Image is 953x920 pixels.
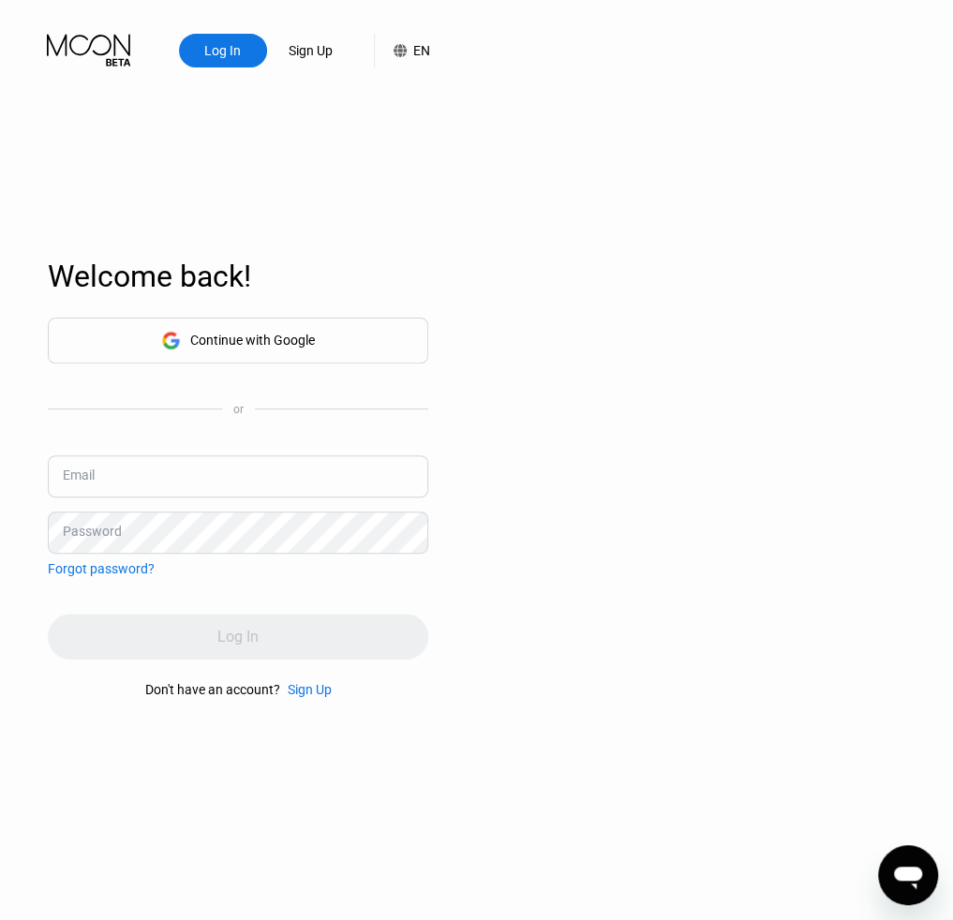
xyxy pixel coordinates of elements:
div: Sign Up [287,41,335,60]
div: Welcome back! [48,259,428,294]
div: Forgot password? [48,561,155,576]
div: Sign Up [280,682,332,697]
div: Don't have an account? [145,682,280,697]
iframe: Button to launch messaging window [878,845,938,905]
div: Sign Up [288,682,332,697]
div: or [233,403,244,416]
div: Continue with Google [48,318,428,364]
div: Log In [202,41,243,60]
div: Continue with Google [190,333,315,348]
div: EN [374,34,430,67]
div: Password [63,524,122,539]
div: Sign Up [267,34,355,67]
div: EN [413,43,430,58]
div: Log In [179,34,267,67]
div: Email [63,467,95,482]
